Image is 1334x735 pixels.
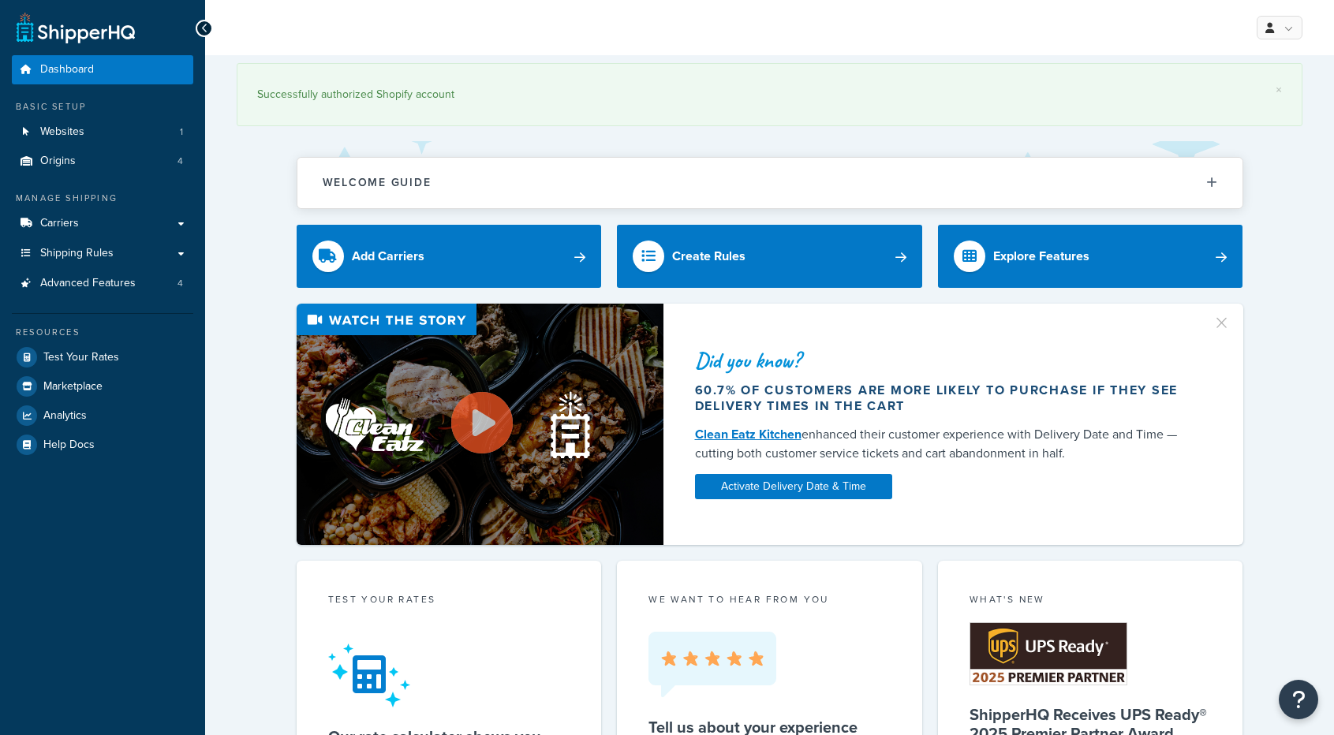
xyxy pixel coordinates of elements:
[180,125,183,139] span: 1
[695,382,1194,414] div: 60.7% of customers are more likely to purchase if they see delivery times in the cart
[40,247,114,260] span: Shipping Rules
[40,125,84,139] span: Websites
[12,269,193,298] li: Advanced Features
[40,155,76,168] span: Origins
[993,245,1089,267] div: Explore Features
[12,147,193,176] li: Origins
[352,245,424,267] div: Add Carriers
[695,349,1194,371] div: Did you know?
[177,277,183,290] span: 4
[12,100,193,114] div: Basic Setup
[297,158,1242,207] button: Welcome Guide
[695,425,1194,463] div: enhanced their customer experience with Delivery Date and Time — cutting both customer service ti...
[1276,84,1282,96] a: ×
[938,225,1243,288] a: Explore Features
[12,118,193,147] li: Websites
[12,372,193,401] a: Marketplace
[695,474,892,499] a: Activate Delivery Date & Time
[12,401,193,430] a: Analytics
[43,351,119,364] span: Test Your Rates
[12,269,193,298] a: Advanced Features4
[695,425,802,443] a: Clean Eatz Kitchen
[12,431,193,459] a: Help Docs
[40,217,79,230] span: Carriers
[328,592,570,610] div: Test your rates
[12,55,193,84] a: Dashboard
[617,225,922,288] a: Create Rules
[12,326,193,339] div: Resources
[297,225,602,288] a: Add Carriers
[648,592,891,606] p: we want to hear from you
[672,245,745,267] div: Create Rules
[40,277,136,290] span: Advanced Features
[12,118,193,147] a: Websites1
[40,63,94,76] span: Dashboard
[970,592,1212,610] div: What's New
[177,155,183,168] span: 4
[12,209,193,238] a: Carriers
[12,147,193,176] a: Origins4
[43,409,87,423] span: Analytics
[12,192,193,205] div: Manage Shipping
[12,343,193,371] a: Test Your Rates
[323,177,432,188] h2: Welcome Guide
[297,304,663,546] img: Video thumbnail
[257,84,1282,106] div: Successfully authorized Shopify account
[43,380,103,394] span: Marketplace
[43,438,95,452] span: Help Docs
[1279,680,1318,719] button: Open Resource Center
[12,239,193,268] a: Shipping Rules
